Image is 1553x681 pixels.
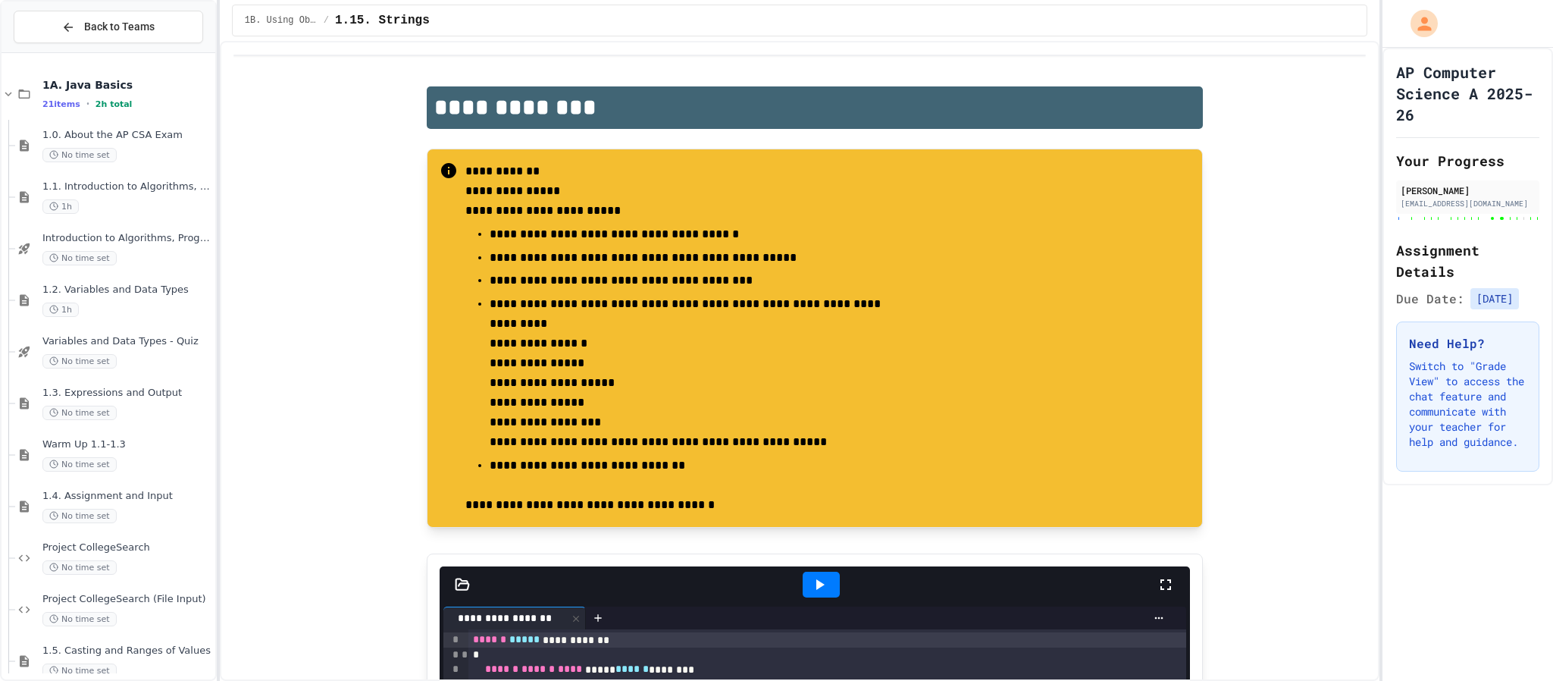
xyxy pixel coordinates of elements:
span: 1.1. Introduction to Algorithms, Programming, and Compilers [42,180,212,193]
h2: Assignment Details [1396,240,1539,282]
span: 1B. Using Objects [245,14,318,27]
span: Back to Teams [84,19,155,35]
span: • [86,98,89,110]
span: No time set [42,148,117,162]
span: No time set [42,560,117,575]
span: No time set [42,509,117,523]
span: [DATE] [1470,288,1519,309]
span: 1.3. Expressions and Output [42,387,212,400]
span: 21 items [42,99,80,109]
button: Back to Teams [14,11,203,43]
span: Project CollegeSearch (File Input) [42,593,212,606]
span: Project CollegeSearch [42,541,212,554]
span: Due Date: [1396,290,1464,308]
div: [PERSON_NAME] [1401,184,1535,197]
span: 1A. Java Basics [42,78,212,92]
span: 1.15. Strings [335,11,430,30]
h1: AP Computer Science A 2025-26 [1396,61,1539,125]
span: 1h [42,303,79,317]
span: No time set [42,612,117,626]
span: Introduction to Algorithms, Programming, and Compilers [42,232,212,245]
span: / [324,14,329,27]
div: My Account [1395,6,1442,41]
div: [EMAIL_ADDRESS][DOMAIN_NAME] [1401,198,1535,209]
span: No time set [42,664,117,678]
span: Variables and Data Types - Quiz [42,335,212,348]
span: 2h total [95,99,133,109]
p: Switch to "Grade View" to access the chat feature and communicate with your teacher for help and ... [1409,359,1526,450]
span: 1.2. Variables and Data Types [42,284,212,297]
span: No time set [42,457,117,472]
span: No time set [42,354,117,369]
span: 1.4. Assignment and Input [42,490,212,503]
span: 1h [42,199,79,214]
span: Warm Up 1.1-1.3 [42,438,212,451]
h2: Your Progress [1396,150,1539,171]
span: No time set [42,251,117,265]
span: No time set [42,406,117,420]
h3: Need Help? [1409,334,1526,353]
span: 1.5. Casting and Ranges of Values [42,645,212,657]
span: 1.0. About the AP CSA Exam [42,129,212,142]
